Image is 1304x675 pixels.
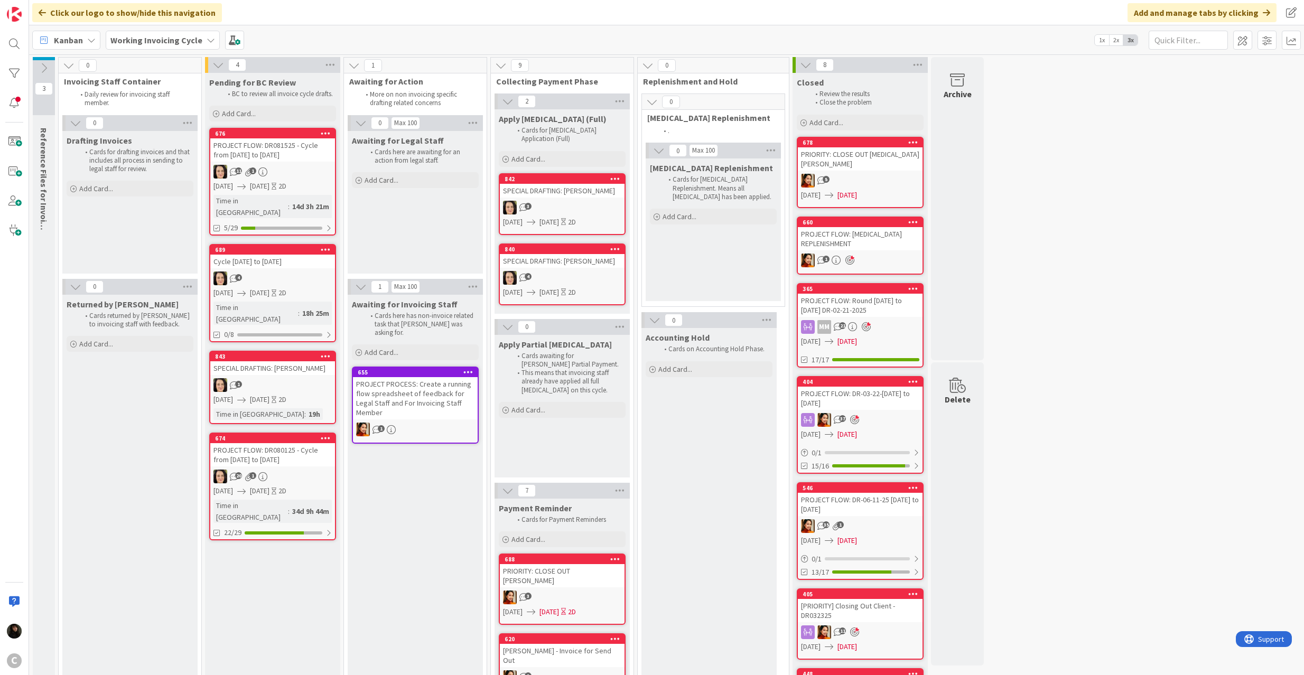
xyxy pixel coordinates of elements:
a: 842SPECIAL DRAFTING: [PERSON_NAME]BL[DATE][DATE]2D [499,173,626,235]
li: Cards for [MEDICAL_DATA] Replenishment. Means all [MEDICAL_DATA] has been applied. [663,175,775,201]
div: C [7,653,22,668]
div: PRIORITY: CLOSE OUT [PERSON_NAME] [500,564,625,587]
div: 365 [798,284,923,294]
a: 546PROJECT FLOW: DR-06-11-25 [DATE] to [DATE]PM[DATE][DATE]0/113/17 [797,482,924,580]
span: [DATE] [250,181,269,192]
div: 676 [215,130,335,137]
span: 1 [371,280,389,293]
span: Reference Files for Invoicing [39,128,49,238]
span: 1 [364,59,382,72]
span: 11 [839,627,846,634]
img: BL [503,201,517,214]
div: Delete [945,393,971,406]
img: Visit kanbanzone.com [7,7,22,22]
div: Click our logo to show/hide this navigation [32,3,222,22]
li: Cards for Payment Reminders [511,515,624,524]
div: 842 [500,174,625,184]
div: 2D [278,485,286,496]
div: [PERSON_NAME] - Invoice for Send Out [500,644,625,667]
span: : [298,307,300,319]
b: Working Invoicing Cycle [110,35,202,45]
span: 4 [235,274,242,281]
div: PROJECT FLOW: DR080125 - Cycle from [DATE] to [DATE] [210,443,335,466]
div: 676 [210,129,335,138]
span: Retainer Replenishment [650,163,773,173]
span: 0 [665,314,683,326]
li: Cards for [MEDICAL_DATA] Application (Full) [511,126,624,144]
div: PM [798,174,923,187]
span: Add Card... [79,339,113,349]
span: Payment Reminder [499,503,572,513]
div: 840 [500,245,625,254]
img: ES [7,624,22,639]
span: Add Card... [511,535,545,544]
span: [DATE] [250,485,269,496]
a: 660PROJECT FLOW: [MEDICAL_DATA] REPLENISHMENTPM [797,217,924,275]
span: Pending for BC Review [209,77,296,88]
span: Support [22,2,48,14]
span: [DATE] [837,190,857,201]
div: BL [500,271,625,285]
div: PM [798,625,923,639]
span: [DATE] [837,336,857,347]
span: [DATE] [503,217,523,228]
img: PM [801,254,815,267]
div: 620 [505,635,625,643]
div: 2D [278,181,286,192]
div: 655PROJECT PROCESS: Create a running flow spreadsheet of feedback for Legal Staff and For Invoici... [353,368,478,419]
span: 1 [837,521,844,528]
input: Quick Filter... [1149,31,1228,50]
img: PM [356,423,370,436]
span: Replenishment and Hold [643,76,776,87]
span: 0 / 1 [812,554,822,565]
li: Cards here has non-invoice related task that [PERSON_NAME] was asking for. [365,312,477,337]
div: PROJECT PROCESS: Create a running flow spreadsheet of feedback for Legal Staff and For Invoicing ... [353,377,478,419]
span: [DATE] [250,394,269,405]
span: 15/16 [812,461,829,472]
div: 688 [500,555,625,564]
a: 840SPECIAL DRAFTING: [PERSON_NAME]BL[DATE][DATE]2D [499,243,626,305]
div: 843 [215,353,335,360]
div: Time in [GEOGRAPHIC_DATA] [213,302,298,325]
div: 688PRIORITY: CLOSE OUT [PERSON_NAME] [500,555,625,587]
div: 689Cycle [DATE] to [DATE] [210,245,335,268]
div: 546 [798,483,923,493]
div: 546 [803,484,923,492]
div: PROJECT FLOW: DR-06-11-25 [DATE] to [DATE] [798,493,923,516]
span: 2x [1109,35,1123,45]
div: Archive [944,88,972,100]
span: 2 [518,95,536,108]
span: 0 [86,280,104,293]
div: PM [353,423,478,436]
span: [DATE] [539,287,559,298]
div: SPECIAL DRAFTING: [PERSON_NAME] [210,361,335,375]
span: [DATE] [801,190,821,201]
span: Drafting Invoices [67,135,132,146]
span: 1 [235,381,242,388]
span: 35 [823,521,830,528]
div: 2D [278,394,286,405]
div: BL [500,201,625,214]
div: 0/1 [798,552,923,566]
span: 3x [1123,35,1138,45]
div: SPECIAL DRAFTING: [PERSON_NAME] [500,254,625,268]
span: 17/17 [812,354,829,365]
div: 674 [210,434,335,443]
li: This means that invoicing staff already have applied all full [MEDICAL_DATA] on this cycle. [511,369,624,395]
div: 2D [568,217,576,228]
div: Max 100 [394,120,417,126]
span: 5/29 [224,222,238,233]
div: 660 [798,218,923,227]
a: 404PROJECT FLOW: DR-03-22-[DATE] to [DATE]PM[DATE][DATE]0/115/16 [797,376,924,474]
div: [PRIORITY] Closing Out Client - DR032325 [798,599,923,622]
span: Accounting Hold [646,332,710,343]
div: 689 [210,245,335,255]
li: Cards returned by [PERSON_NAME] to invoicing staff with feedback. [79,312,192,329]
div: 2D [568,606,576,617]
img: BL [213,378,227,392]
div: 842SPECIAL DRAFTING: [PERSON_NAME] [500,174,625,198]
div: Add and manage tabs by clicking [1128,3,1277,22]
span: Awaiting for Legal Staff [352,135,444,146]
div: 405 [803,590,923,598]
div: 2D [278,287,286,298]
